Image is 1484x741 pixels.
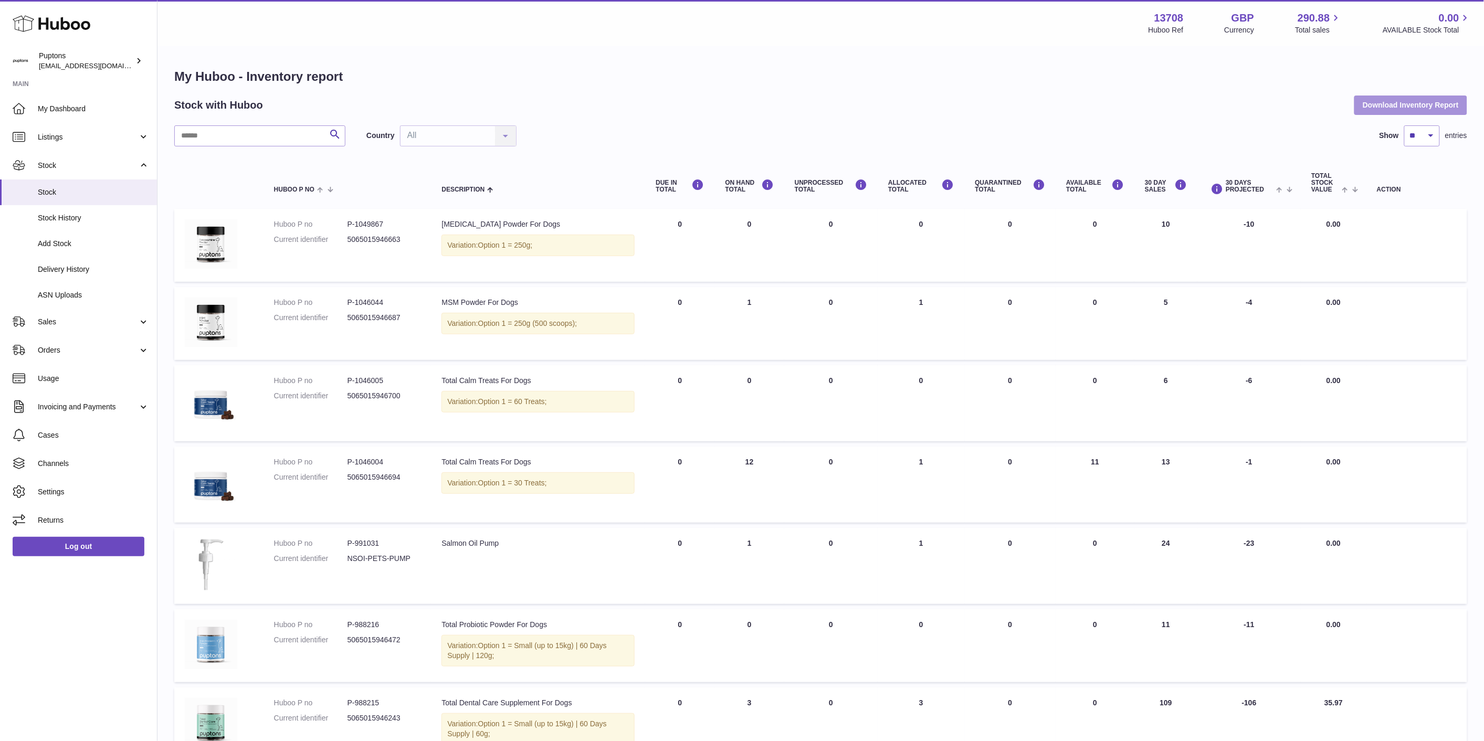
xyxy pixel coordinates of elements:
td: 11 [1134,609,1197,682]
div: UNPROCESSED Total [795,179,867,193]
label: Country [366,131,395,141]
div: Variation: [441,391,635,412]
dd: 5065015946472 [348,635,421,645]
a: Log out [13,537,144,556]
div: Variation: [441,472,635,494]
span: My Dashboard [38,104,149,114]
div: MSM Powder For Dogs [441,298,635,308]
dt: Current identifier [274,554,348,564]
span: Sales [38,317,138,327]
span: 0 [1008,458,1013,466]
img: product image [185,538,237,591]
span: entries [1445,131,1467,141]
a: 0.00 AVAILABLE Stock Total [1383,11,1471,35]
img: product image [185,620,237,669]
dd: P-1046005 [348,376,421,386]
span: ASN Uploads [38,290,149,300]
span: Listings [38,132,138,142]
dt: Huboo P no [274,538,348,548]
dd: 5065015946700 [348,391,421,401]
td: 0 [784,447,878,523]
span: Settings [38,487,149,497]
td: 6 [1134,365,1197,441]
span: Option 1 = Small (up to 15kg) | 60 Days Supply | 120g; [447,641,606,660]
span: 0 [1008,620,1013,629]
dt: Huboo P no [274,376,348,386]
a: 290.88 Total sales [1295,11,1342,35]
div: Variation: [441,313,635,334]
span: Channels [38,459,149,469]
td: -4 [1197,287,1301,360]
dd: NSOI-PETS-PUMP [348,554,421,564]
h1: My Huboo - Inventory report [174,68,1467,85]
span: Orders [38,345,138,355]
td: 0 [878,365,964,441]
dt: Huboo P no [274,219,348,229]
td: 1 [878,528,964,604]
dt: Current identifier [274,391,348,401]
span: Description [441,186,485,193]
div: Action [1377,186,1457,193]
span: 0.00 [1327,298,1341,306]
span: Returns [38,515,149,525]
td: 0 [878,209,964,282]
span: 0.00 [1327,220,1341,228]
td: 0 [784,609,878,682]
dd: P-1046004 [348,457,421,467]
img: product image [185,219,237,269]
dt: Huboo P no [274,620,348,630]
span: 0 [1008,539,1013,547]
img: product image [185,457,237,510]
td: 0 [784,287,878,360]
td: -6 [1197,365,1301,441]
dt: Current identifier [274,313,348,323]
label: Show [1380,131,1399,141]
td: 0 [645,365,714,441]
span: Invoicing and Payments [38,402,138,412]
button: Download Inventory Report [1354,96,1467,114]
dd: P-1049867 [348,219,421,229]
dd: P-991031 [348,538,421,548]
div: ALLOCATED Total [888,179,954,193]
span: Cases [38,430,149,440]
span: 0 [1008,376,1013,385]
span: 290.88 [1298,11,1330,25]
td: 0 [1056,528,1134,604]
dd: 5065015946694 [348,472,421,482]
span: 0 [1008,698,1013,707]
td: 12 [715,447,784,523]
td: 0 [645,609,714,682]
div: Puptons [39,51,133,71]
td: -23 [1197,528,1301,604]
span: Stock History [38,213,149,223]
td: -1 [1197,447,1301,523]
span: Option 1 = 250g; [478,241,533,249]
td: 0 [878,609,964,682]
td: 13 [1134,447,1197,523]
dd: P-1046044 [348,298,421,308]
div: 30 DAY SALES [1145,179,1187,193]
td: 1 [715,528,784,604]
dd: 5065015946663 [348,235,421,245]
div: Total Dental Care Supplement For Dogs [441,698,635,708]
td: 0 [645,209,714,282]
td: 0 [784,528,878,604]
td: 0 [645,287,714,360]
span: 0.00 [1327,539,1341,547]
span: 35.97 [1324,698,1343,707]
span: Option 1 = 250g (500 scoops); [478,319,577,327]
td: 0 [784,209,878,282]
td: 24 [1134,528,1197,604]
strong: GBP [1232,11,1254,25]
img: product image [185,376,237,428]
span: AVAILABLE Stock Total [1383,25,1471,35]
td: 0 [715,609,784,682]
dt: Current identifier [274,713,348,723]
span: Total stock value [1311,173,1339,194]
td: 1 [878,287,964,360]
span: Add Stock [38,239,149,249]
dt: Huboo P no [274,298,348,308]
dt: Huboo P no [274,457,348,467]
span: 30 DAYS PROJECTED [1226,179,1274,193]
dt: Current identifier [274,635,348,645]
